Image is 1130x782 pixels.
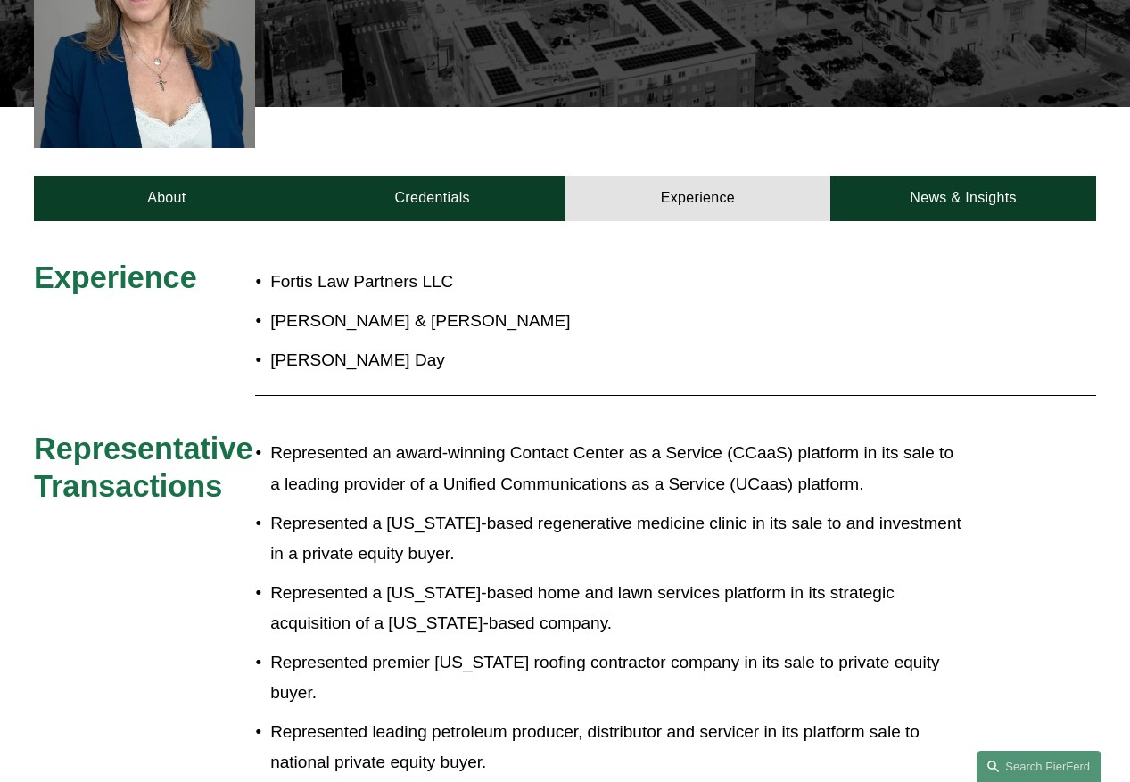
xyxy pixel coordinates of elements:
p: Represented an award-winning Contact Center as a Service (CCaaS) platform in its sale to a leadin... [270,438,963,499]
p: Represented leading petroleum producer, distributor and servicer in its platform sale to national... [270,717,963,778]
span: Representative Transactions [34,432,261,503]
p: [PERSON_NAME] Day [270,345,963,375]
p: Represented a [US_STATE]-based regenerative medicine clinic in its sale to and investment in a pr... [270,508,963,570]
p: Represented premier [US_STATE] roofing contractor company in its sale to private equity buyer. [270,647,963,709]
p: Fortis Law Partners LLC [270,267,963,297]
a: About [34,176,300,221]
p: [PERSON_NAME] & [PERSON_NAME] [270,306,963,336]
p: Represented a [US_STATE]-based home and lawn services platform in its strategic acquisition of a ... [270,578,963,639]
a: Search this site [977,751,1101,782]
span: Experience [34,260,197,294]
a: News & Insights [830,176,1096,221]
a: Experience [565,176,831,221]
a: Credentials [300,176,565,221]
